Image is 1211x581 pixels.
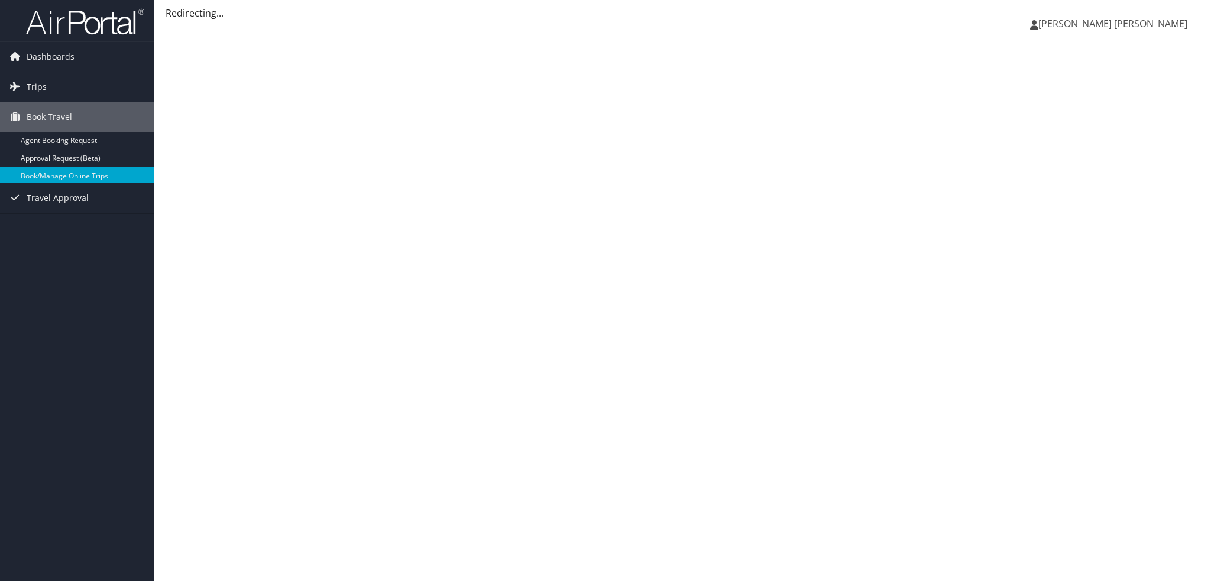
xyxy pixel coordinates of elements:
[27,102,72,132] span: Book Travel
[27,72,47,102] span: Trips
[27,183,89,213] span: Travel Approval
[1038,17,1187,30] span: [PERSON_NAME] [PERSON_NAME]
[166,6,1199,20] div: Redirecting...
[26,8,144,35] img: airportal-logo.png
[1030,6,1199,41] a: [PERSON_NAME] [PERSON_NAME]
[27,42,75,72] span: Dashboards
